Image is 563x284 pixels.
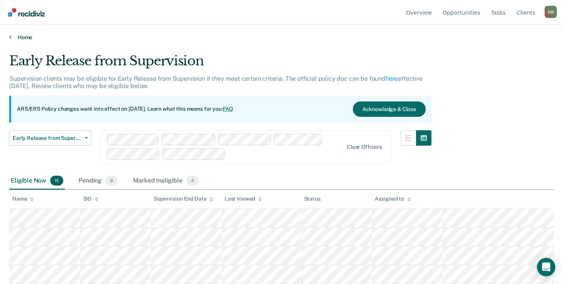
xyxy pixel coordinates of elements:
img: Recidiviz [8,8,45,17]
a: Home [9,34,554,41]
div: Marked Ineligible4 [132,173,200,189]
div: A M [545,6,557,18]
div: SID [83,196,99,202]
div: Eligible Now11 [9,173,65,189]
span: 9 [105,176,118,186]
span: Early Release from Supervision [13,135,82,141]
a: FAQ [223,106,234,112]
button: Early Release from Supervision [9,130,91,146]
span: 11 [50,176,63,186]
span: 4 [186,176,199,186]
div: Assigned to [375,196,411,202]
div: Early Release from Supervision [9,53,431,75]
button: Profile dropdown button [545,6,557,18]
p: ARS/ERS Policy changes went into effect on [DATE]. Learn what this means for you: [17,105,233,113]
div: Name [12,196,34,202]
button: Acknowledge & Close [353,101,426,117]
p: Supervision clients may be eligible for Early Release from Supervision if they meet certain crite... [9,75,423,90]
div: Status [304,196,321,202]
div: Supervision End Date [154,196,213,202]
div: Clear officers [347,144,382,150]
div: Open Intercom Messenger [537,258,555,276]
div: Last Viewed [225,196,262,202]
a: here [385,75,398,82]
div: Pending9 [77,173,119,189]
